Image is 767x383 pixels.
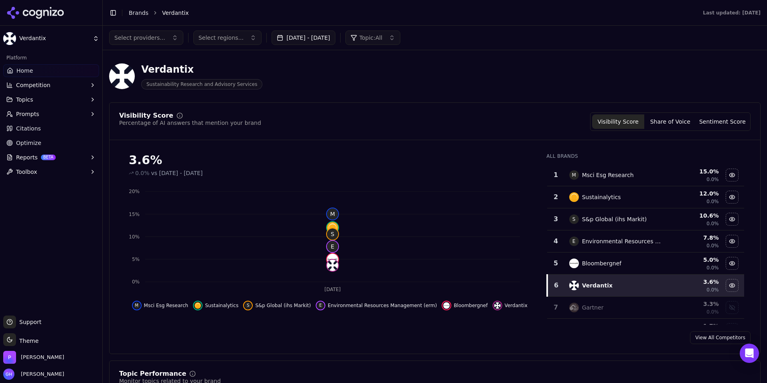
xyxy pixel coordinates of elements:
[550,303,561,312] div: 7
[193,301,238,310] button: Hide sustainalytics data
[272,31,335,45] button: [DATE] - [DATE]
[706,242,719,249] span: 0.0%
[16,67,33,75] span: Home
[547,186,744,208] tr: 2sustainalyticsSustainalytics12.0%0.0%Hide sustainalytics data
[706,265,719,271] span: 0.0%
[668,189,718,198] div: 12.0 %
[690,331,751,344] a: View All Competitors
[696,114,749,129] button: Sentiment Score
[129,10,148,16] a: Brands
[16,139,41,147] span: Optimize
[740,344,759,363] div: Open Intercom Messenger
[129,212,140,217] tspan: 15%
[550,170,561,180] div: 1
[114,34,165,42] span: Select providers...
[3,122,99,135] a: Citations
[16,338,39,344] span: Theme
[726,279,739,292] button: Hide verdantix data
[706,287,719,293] span: 0.0%
[119,119,261,127] div: Percentage of AI answers that mention your brand
[243,301,311,310] button: Hide s&p global (ihs markit) data
[726,235,739,248] button: Hide environmental resources management (erm) data
[505,302,528,309] span: Verdantix
[327,260,338,271] img: verdantix
[327,241,338,252] span: E
[3,79,99,92] button: Competition
[644,114,696,129] button: Share of Voice
[317,302,324,309] span: E
[550,259,561,268] div: 5
[454,302,488,309] span: Bloombergnef
[547,275,744,297] tr: 6verdantixVerdantix3.6%0.0%Hide verdantix data
[442,301,488,310] button: Hide bloombergnef data
[129,234,140,240] tspan: 10%
[132,279,140,285] tspan: 0%
[129,189,140,194] tspan: 20%
[546,153,744,159] div: All Brands
[494,302,501,309] img: verdantix
[3,64,99,77] a: Home
[569,259,579,268] img: bloombergnef
[582,171,634,179] div: Msci Esg Research
[551,281,561,290] div: 6
[550,214,561,224] div: 3
[582,281,613,289] div: Verdantix
[327,228,338,240] span: S
[132,301,189,310] button: Hide msci esg research data
[195,302,201,309] img: sustainalytics
[550,192,561,202] div: 2
[493,301,528,310] button: Hide verdantix data
[3,165,99,178] button: Toolbox
[141,63,262,76] div: Verdantix
[547,208,744,230] tr: 3SS&p Global (ihs Markit)10.6%0.0%Hide s&p global (ihs markit) data
[325,287,341,292] tspan: [DATE]
[328,302,437,309] span: Environmental Resources Management (erm)
[703,10,761,16] div: Last updated: [DATE]
[582,259,622,267] div: Bloombergnef
[132,257,140,262] tspan: 5%
[550,236,561,246] div: 4
[255,302,311,309] span: S&p Global (ihs Markit)
[726,191,739,204] button: Hide sustainalytics data
[706,220,719,227] span: 0.0%
[19,35,89,42] span: Verdantix
[668,167,718,175] div: 15.0 %
[199,34,244,42] span: Select regions...
[569,236,579,246] span: E
[3,93,99,106] button: Topics
[3,136,99,149] a: Optimize
[16,81,51,89] span: Competition
[3,351,16,364] img: Perrill
[3,108,99,120] button: Prompts
[316,301,437,310] button: Hide environmental resources management (erm) data
[16,168,37,176] span: Toolbox
[726,257,739,270] button: Hide bloombergnef data
[706,176,719,183] span: 0.0%
[668,234,718,242] div: 7.8 %
[726,301,739,314] button: Show gartner data
[3,151,99,164] button: ReportsBETA
[119,112,173,119] div: Visibility Score
[327,222,338,233] img: sustainalytics
[144,302,189,309] span: Msci Esg Research
[668,256,718,264] div: 5.0 %
[668,212,718,220] div: 10.6 %
[443,302,450,309] img: bloombergnef
[569,214,579,224] span: S
[668,322,718,330] div: 1.7 %
[547,253,744,275] tr: 5bloombergnefBloombergnef5.0%0.0%Hide bloombergnef data
[151,169,203,177] span: vs [DATE] - [DATE]
[129,153,530,167] div: 3.6%
[3,351,64,364] button: Open organization switcher
[706,198,719,205] span: 0.0%
[3,369,14,380] img: Grace Hallen
[245,302,251,309] span: S
[582,237,661,245] div: Environmental Resources Management (erm)
[3,369,64,380] button: Open user button
[547,319,744,341] tr: 1.7%Show forrester data
[582,215,647,223] div: S&p Global (ihs Markit)
[16,96,33,104] span: Topics
[547,297,744,319] tr: 7gartnerGartner3.3%0.0%Show gartner data
[582,193,621,201] div: Sustainalytics
[16,318,41,326] span: Support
